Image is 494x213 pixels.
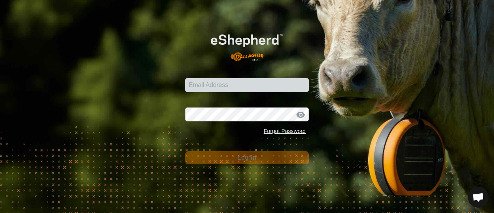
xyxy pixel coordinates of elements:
input: Email Address [185,78,309,92]
span: Log In [237,154,256,161]
div: Open chat [468,187,489,208]
button: Log In [185,151,309,164]
a: Forgot Password [264,128,306,134]
img: E-shepherd Logo [198,24,296,66]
